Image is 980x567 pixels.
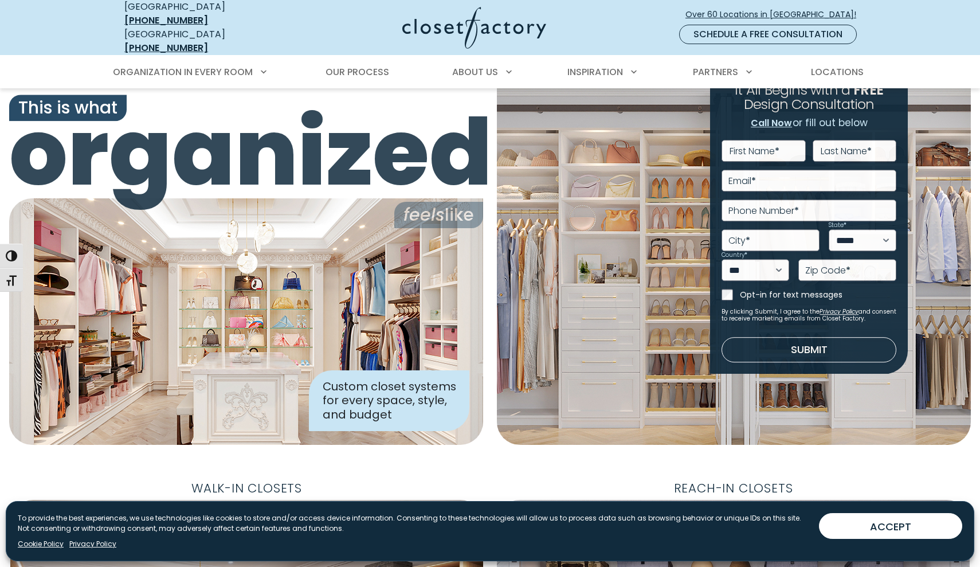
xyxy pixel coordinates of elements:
img: Closet Factory designed closet [9,198,483,445]
a: Schedule a Free Consultation [679,25,857,44]
div: [GEOGRAPHIC_DATA] [124,28,291,55]
img: Closet Factory Logo [402,7,546,49]
a: Cookie Policy [18,539,64,549]
span: About Us [452,65,498,79]
span: Over 60 Locations in [GEOGRAPHIC_DATA]! [685,9,865,21]
button: ACCEPT [819,513,962,539]
span: Walk-In Closets [182,477,311,500]
span: Inspiration [567,65,623,79]
div: Custom closet systems for every space, style, and budget [309,370,469,431]
span: Reach-In Closets [665,477,802,500]
span: organized [9,107,483,199]
span: Partners [693,65,738,79]
a: Over 60 Locations in [GEOGRAPHIC_DATA]! [685,5,866,25]
a: [PHONE_NUMBER] [124,41,208,54]
span: Locations [811,65,864,79]
a: [PHONE_NUMBER] [124,14,208,27]
p: To provide the best experiences, we use technologies like cookies to store and/or access device i... [18,513,810,534]
span: Our Process [326,65,389,79]
nav: Primary Menu [105,56,875,88]
span: like [394,202,483,228]
a: Privacy Policy [69,539,116,549]
i: feels [403,202,445,227]
span: Organization in Every Room [113,65,253,79]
